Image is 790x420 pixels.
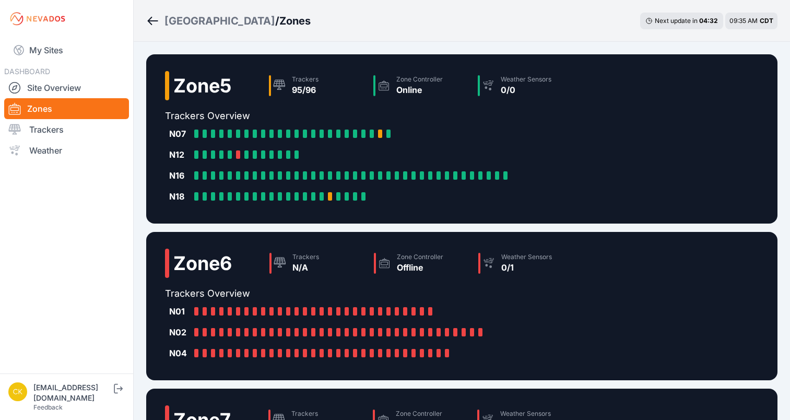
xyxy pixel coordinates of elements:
[4,98,129,119] a: Zones
[655,17,698,25] span: Next update in
[396,410,442,418] div: Zone Controller
[33,403,63,411] a: Feedback
[173,253,232,274] h2: Zone 6
[501,261,552,274] div: 0/1
[165,109,578,123] h2: Trackers Overview
[169,326,190,339] div: N02
[292,261,319,274] div: N/A
[292,84,319,96] div: 95/96
[169,305,190,318] div: N01
[173,75,231,96] h2: Zone 5
[501,84,551,96] div: 0/0
[33,382,112,403] div: [EMAIL_ADDRESS][DOMAIN_NAME]
[474,249,579,278] a: Weather Sensors0/1
[4,77,129,98] a: Site Overview
[169,190,190,203] div: N18
[8,10,67,27] img: Nevados
[265,71,369,100] a: Trackers95/96
[292,253,319,261] div: Trackers
[397,261,443,274] div: Offline
[275,14,279,28] span: /
[279,14,311,28] h3: Zones
[146,7,311,34] nav: Breadcrumb
[4,119,129,140] a: Trackers
[4,140,129,161] a: Weather
[169,347,190,359] div: N04
[164,14,275,28] a: [GEOGRAPHIC_DATA]
[169,148,190,161] div: N12
[760,17,773,25] span: CDT
[501,75,551,84] div: Weather Sensors
[474,71,578,100] a: Weather Sensors0/0
[169,127,190,140] div: N07
[500,410,551,418] div: Weather Sensors
[291,410,318,418] div: Trackers
[4,67,50,76] span: DASHBOARD
[165,286,579,301] h2: Trackers Overview
[4,38,129,63] a: My Sites
[396,84,443,96] div: Online
[729,17,758,25] span: 09:35 AM
[699,17,718,25] div: 04 : 32
[501,253,552,261] div: Weather Sensors
[8,382,27,401] img: ckent@prim.com
[397,253,443,261] div: Zone Controller
[396,75,443,84] div: Zone Controller
[169,169,190,182] div: N16
[265,249,370,278] a: TrackersN/A
[292,75,319,84] div: Trackers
